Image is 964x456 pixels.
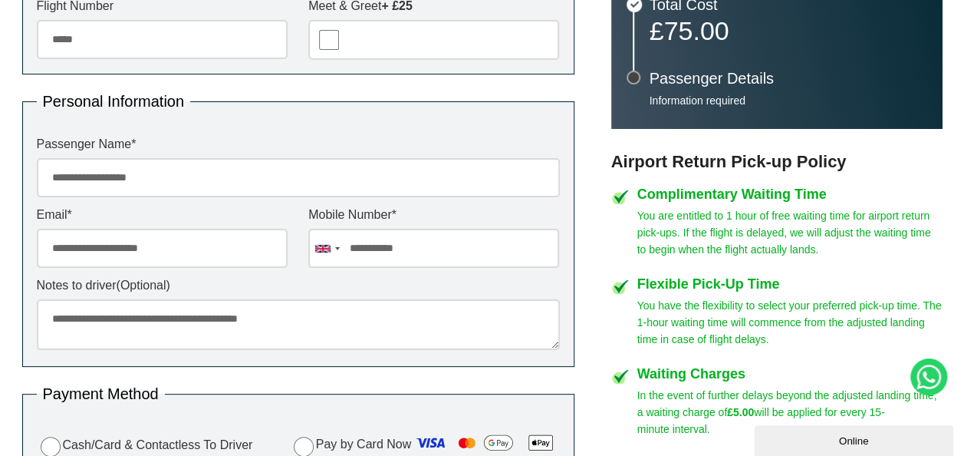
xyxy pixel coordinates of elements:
div: United Kingdom: +44 [309,230,344,267]
h3: Airport Return Pick-up Policy [611,152,943,172]
span: (Optional) [117,279,170,292]
p: Information required [650,94,927,107]
h4: Complimentary Waiting Time [637,187,943,201]
label: Notes to driver [37,279,560,292]
strong: £5.00 [727,406,754,418]
p: You have the flexibility to select your preferred pick-up time. The 1-hour waiting time will comm... [637,297,943,348]
iframe: chat widget [754,422,956,456]
label: Mobile Number [308,209,559,221]
h4: Flexible Pick-Up Time [637,277,943,291]
h4: Waiting Charges [637,367,943,381]
legend: Payment Method [37,386,165,401]
p: £ [650,20,927,41]
label: Passenger Name [37,138,560,150]
span: 75.00 [663,16,729,45]
h3: Passenger Details [650,71,927,86]
label: Email [37,209,288,221]
p: In the event of further delays beyond the adjusted landing time, a waiting charge of will be appl... [637,387,943,438]
legend: Personal Information [37,94,191,109]
p: You are entitled to 1 hour of free waiting time for airport return pick-ups. If the flight is del... [637,207,943,258]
